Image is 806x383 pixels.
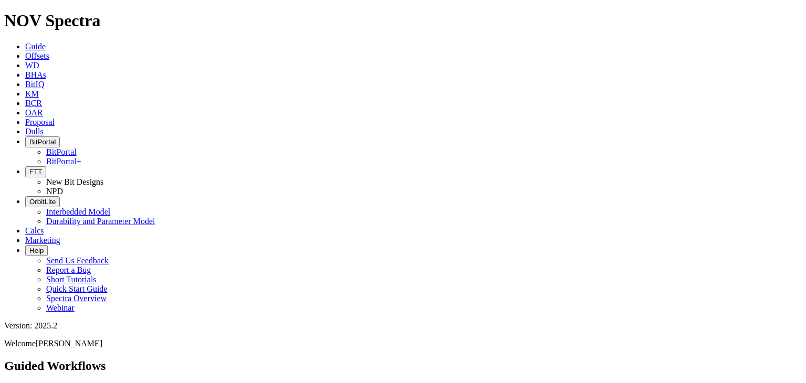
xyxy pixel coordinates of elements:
[46,284,107,293] a: Quick Start Guide
[4,339,802,348] p: Welcome
[46,303,75,312] a: Webinar
[46,147,77,156] a: BitPortal
[46,187,63,196] a: NPD
[4,321,802,331] div: Version: 2025.2
[29,247,44,254] span: Help
[25,118,55,126] a: Proposal
[46,157,81,166] a: BitPortal+
[4,359,802,373] h2: Guided Workflows
[25,226,44,235] a: Calcs
[25,80,44,89] a: BitIQ
[25,108,43,117] a: OAR
[25,236,60,244] a: Marketing
[4,11,802,30] h1: NOV Spectra
[25,136,60,147] button: BitPortal
[25,70,46,79] a: BHAs
[46,265,91,274] a: Report a Bug
[46,275,97,284] a: Short Tutorials
[46,177,103,186] a: New Bit Designs
[25,196,60,207] button: OrbitLite
[29,138,56,146] span: BitPortal
[25,42,46,51] a: Guide
[29,198,56,206] span: OrbitLite
[29,168,42,176] span: FTT
[25,61,39,70] a: WD
[36,339,102,348] span: [PERSON_NAME]
[46,207,110,216] a: Interbedded Model
[46,294,107,303] a: Spectra Overview
[25,127,44,136] a: Dulls
[46,217,155,226] a: Durability and Parameter Model
[25,166,46,177] button: FTT
[25,99,42,108] a: BCR
[25,51,49,60] a: Offsets
[25,89,39,98] a: KM
[46,256,109,265] a: Send Us Feedback
[25,245,48,256] button: Help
